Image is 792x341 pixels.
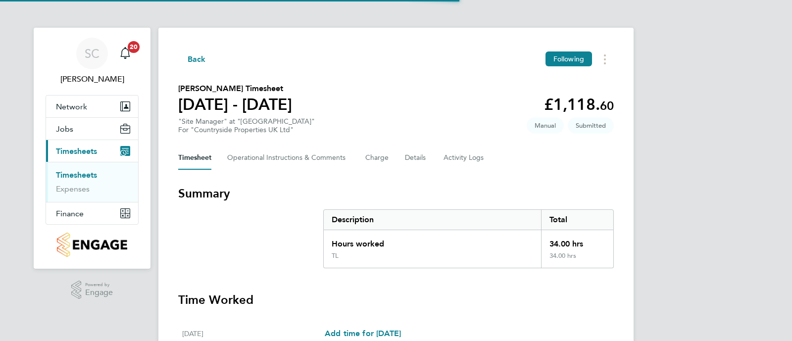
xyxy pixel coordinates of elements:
h3: Time Worked [178,292,614,308]
div: Hours worked [324,230,541,252]
div: 34.00 hrs [541,252,613,268]
div: TL [332,252,339,260]
div: "Site Manager" at "[GEOGRAPHIC_DATA]" [178,117,315,134]
a: Powered byEngage [71,281,113,299]
button: Charge [365,146,389,170]
span: 20 [128,41,140,53]
a: Add time for [DATE] [325,328,401,340]
span: 60 [600,98,614,113]
button: Operational Instructions & Comments [227,146,349,170]
button: Activity Logs [444,146,485,170]
img: countryside-properties-logo-retina.png [57,233,127,257]
div: For "Countryside Properties UK Ltd" [178,126,315,134]
app-decimal: £1,118. [544,95,614,114]
div: 34.00 hrs [541,230,613,252]
button: Finance [46,202,138,224]
a: Expenses [56,184,90,194]
div: Timesheets [46,162,138,202]
button: Network [46,96,138,117]
button: Following [545,51,592,66]
button: Timesheet [178,146,211,170]
a: 20 [115,38,135,69]
span: Back [188,53,206,65]
h1: [DATE] - [DATE] [178,95,292,114]
button: Jobs [46,118,138,140]
nav: Main navigation [34,28,150,269]
span: Network [56,102,87,111]
span: Sam Carter [46,73,139,85]
a: Go to home page [46,233,139,257]
span: This timesheet was manually created. [527,117,564,134]
span: This timesheet is Submitted. [568,117,614,134]
button: Back [178,53,206,65]
span: Following [553,54,584,63]
a: SC[PERSON_NAME] [46,38,139,85]
span: Powered by [85,281,113,289]
div: Description [324,210,541,230]
button: Timesheets [46,140,138,162]
span: SC [85,47,99,60]
div: Total [541,210,613,230]
span: Engage [85,289,113,297]
button: Timesheets Menu [596,51,614,67]
div: [DATE] [182,328,325,340]
span: Finance [56,209,84,218]
span: Add time for [DATE] [325,329,401,338]
h2: [PERSON_NAME] Timesheet [178,83,292,95]
h3: Summary [178,186,614,201]
button: Details [405,146,428,170]
span: Timesheets [56,146,97,156]
a: Timesheets [56,170,97,180]
span: Jobs [56,124,73,134]
div: Summary [323,209,614,268]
